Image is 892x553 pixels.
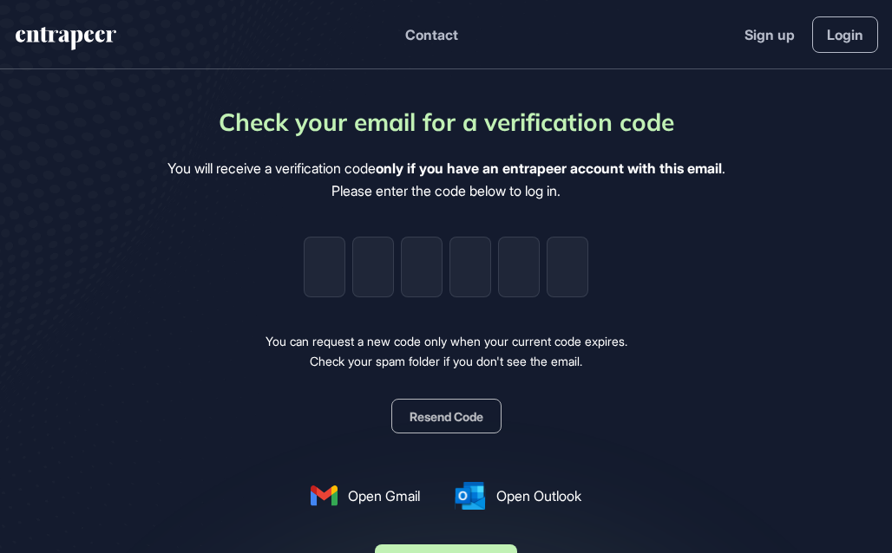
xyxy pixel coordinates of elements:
[348,485,420,506] span: Open Gmail
[496,485,581,506] span: Open Outlook
[391,399,502,433] button: Resend Code
[167,158,725,202] div: You will receive a verification code . Please enter the code below to log in.
[311,485,421,506] a: Open Gmail
[744,24,795,45] a: Sign up
[219,104,674,140] div: Check your email for a verification code
[455,482,581,510] a: Open Outlook
[376,159,722,177] b: only if you have an entrapeer account with this email
[14,27,118,56] a: entrapeer-logo
[405,23,458,46] button: Contact
[266,332,627,371] div: You can request a new code only when your current code expires. Check your spam folder if you don...
[812,16,878,53] a: Login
